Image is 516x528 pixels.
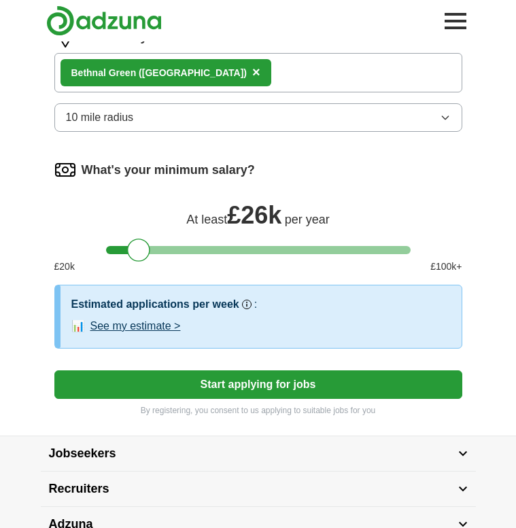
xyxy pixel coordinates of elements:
[54,159,76,181] img: salary.png
[49,480,109,498] span: Recruiters
[66,109,134,126] span: 10 mile radius
[458,521,468,527] img: toggle icon
[186,213,227,226] span: At least
[49,444,116,463] span: Jobseekers
[46,5,162,36] img: Adzuna logo
[285,213,330,226] span: per year
[54,260,75,274] span: £ 20 k
[254,296,257,313] h3: :
[458,451,468,457] img: toggle icon
[71,318,85,334] span: 📊
[54,103,462,132] button: 10 mile radius
[54,370,462,399] button: Start applying for jobs
[54,404,462,417] p: By registering, you consent to us applying to suitable jobs for you
[252,65,260,80] span: ×
[71,67,137,78] strong: Bethnal Green
[441,6,470,36] button: Toggle main navigation menu
[139,67,247,78] span: ([GEOGRAPHIC_DATA])
[82,161,255,179] label: What's your minimum salary?
[458,486,468,492] img: toggle icon
[90,318,181,334] button: See my estimate >
[227,201,281,229] span: £ 26k
[252,63,260,83] button: ×
[71,296,239,313] h3: Estimated applications per week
